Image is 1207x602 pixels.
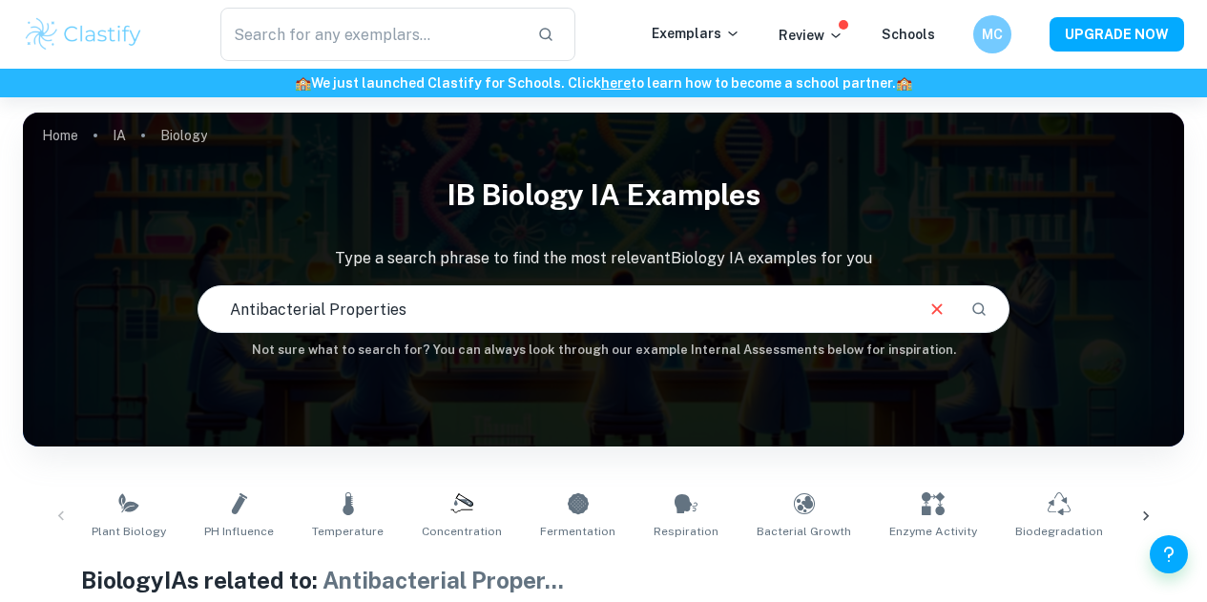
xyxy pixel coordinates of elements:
[1015,523,1103,540] span: Biodegradation
[1150,535,1188,573] button: Help and Feedback
[81,563,1126,597] h1: Biology IAs related to:
[204,523,274,540] span: pH Influence
[919,291,955,327] button: Clear
[312,523,384,540] span: Temperature
[982,24,1004,45] h6: MC
[1050,17,1184,52] button: UPGRADE NOW
[23,15,144,53] img: Clastify logo
[113,122,126,149] a: IA
[973,15,1011,53] button: MC
[896,75,912,91] span: 🏫
[882,27,935,42] a: Schools
[323,567,564,593] span: Antibacterial Proper ...
[540,523,615,540] span: Fermentation
[295,75,311,91] span: 🏫
[4,73,1203,93] h6: We just launched Clastify for Schools. Click to learn how to become a school partner.
[220,8,522,61] input: Search for any exemplars...
[23,247,1184,270] p: Type a search phrase to find the most relevant Biology IA examples for you
[23,166,1184,224] h1: IB Biology IA examples
[601,75,631,91] a: here
[757,523,851,540] span: Bacterial Growth
[42,122,78,149] a: Home
[160,125,207,146] p: Biology
[422,523,502,540] span: Concentration
[92,523,166,540] span: Plant Biology
[779,25,843,46] p: Review
[889,523,977,540] span: Enzyme Activity
[963,293,995,325] button: Search
[652,23,740,44] p: Exemplars
[654,523,718,540] span: Respiration
[23,341,1184,360] h6: Not sure what to search for? You can always look through our example Internal Assessments below f...
[198,282,912,336] input: E.g. photosynthesis, coffee and protein, HDI and diabetes...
